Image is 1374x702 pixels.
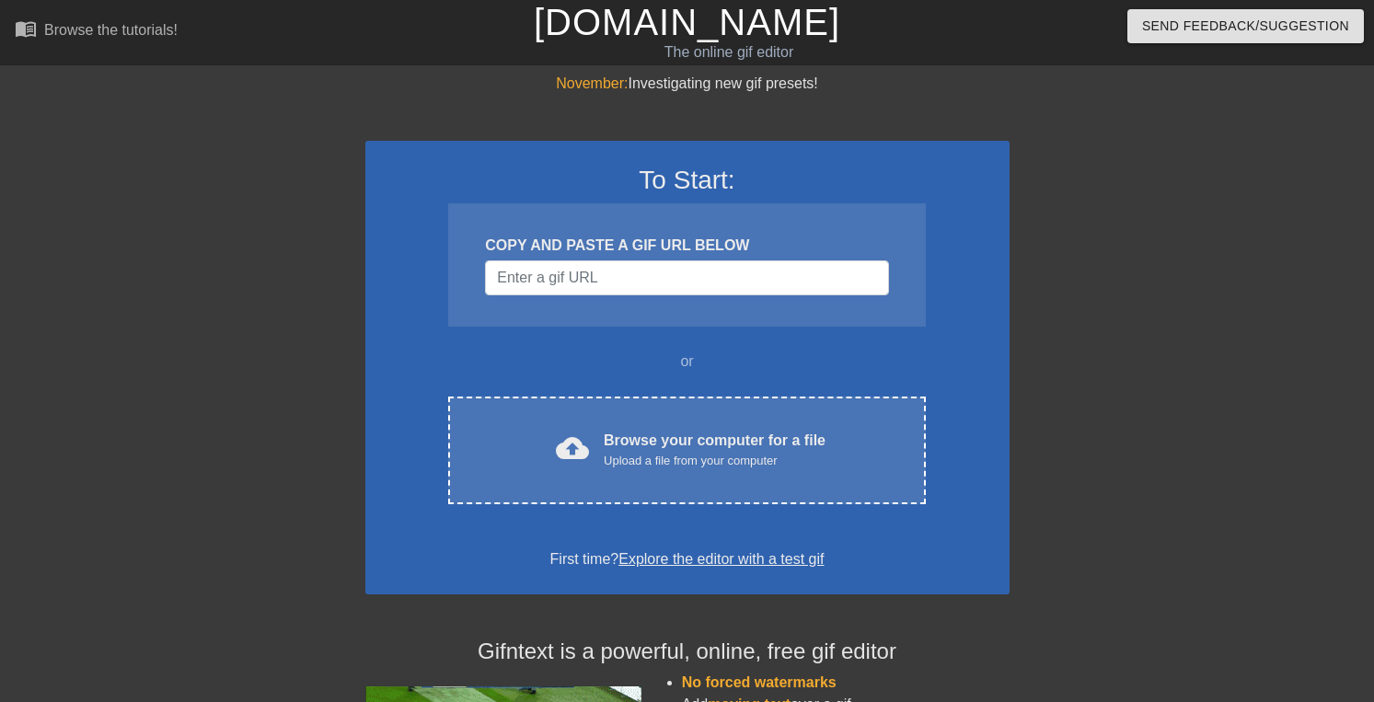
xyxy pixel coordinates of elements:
[468,41,991,63] div: The online gif editor
[365,73,1010,95] div: Investigating new gif presets!
[485,235,888,257] div: COPY AND PASTE A GIF URL BELOW
[1142,15,1349,38] span: Send Feedback/Suggestion
[365,639,1010,665] h4: Gifntext is a powerful, online, free gif editor
[15,17,37,40] span: menu_book
[556,432,589,465] span: cloud_upload
[413,351,962,373] div: or
[389,548,986,570] div: First time?
[534,2,840,42] a: [DOMAIN_NAME]
[604,452,826,470] div: Upload a file from your computer
[682,674,837,690] span: No forced watermarks
[389,165,986,196] h3: To Start:
[618,551,824,567] a: Explore the editor with a test gif
[15,17,178,46] a: Browse the tutorials!
[1127,9,1364,43] button: Send Feedback/Suggestion
[604,430,826,470] div: Browse your computer for a file
[485,260,888,295] input: Username
[44,22,178,38] div: Browse the tutorials!
[556,75,628,91] span: November:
